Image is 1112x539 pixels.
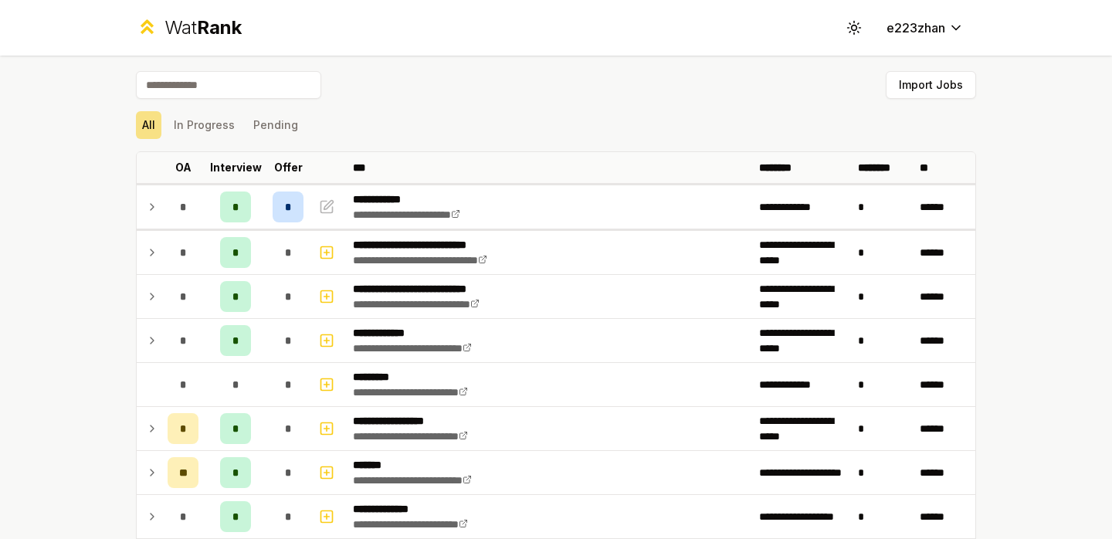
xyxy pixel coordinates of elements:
span: e223zhan [887,19,945,37]
button: e223zhan [874,14,976,42]
p: Interview [210,160,262,175]
button: Import Jobs [886,71,976,99]
div: Wat [164,15,242,40]
button: In Progress [168,111,241,139]
button: All [136,111,161,139]
a: WatRank [136,15,242,40]
p: Offer [274,160,303,175]
span: Rank [197,16,242,39]
p: OA [175,160,192,175]
button: Pending [247,111,304,139]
